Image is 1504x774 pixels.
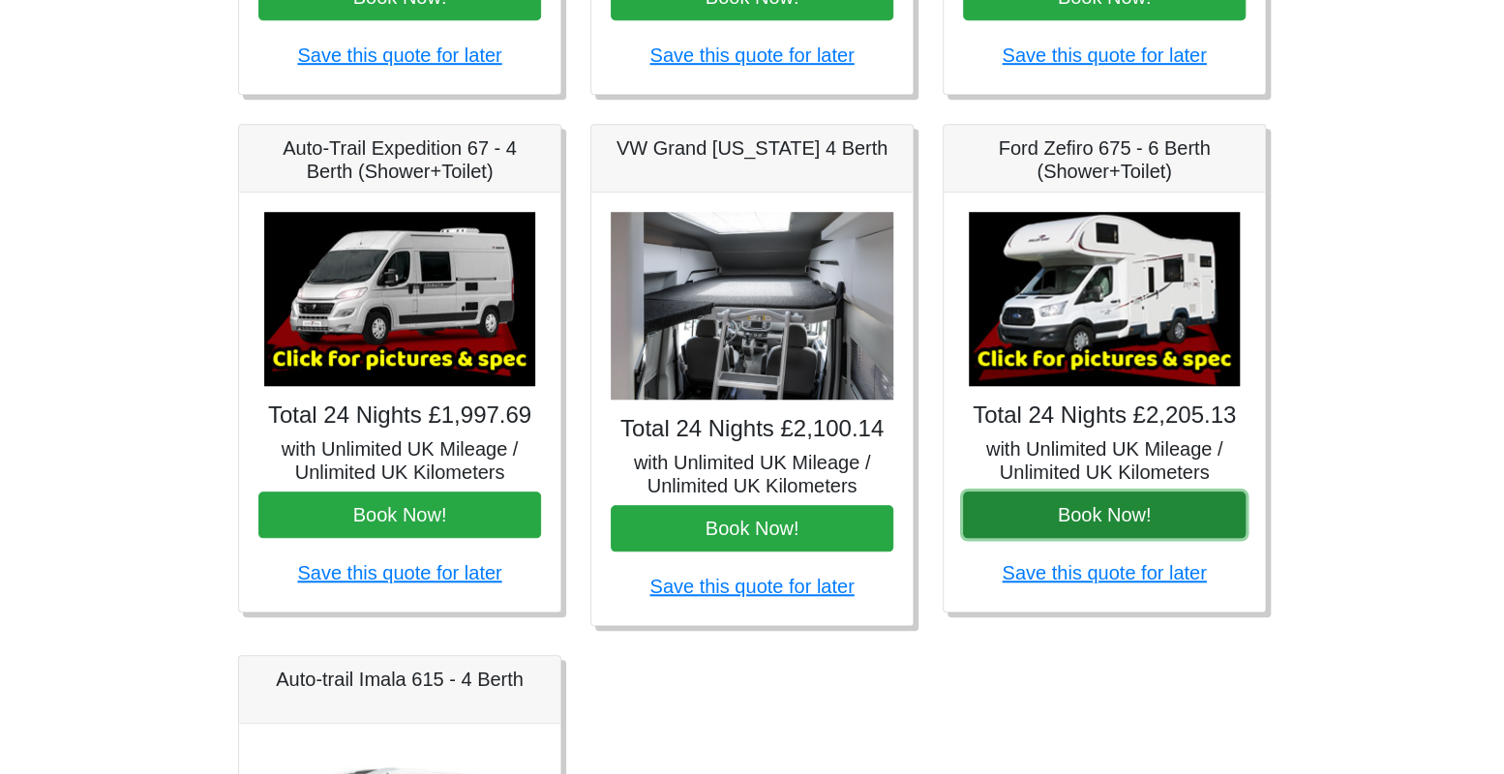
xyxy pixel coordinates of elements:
[649,45,854,66] a: Save this quote for later
[258,402,541,430] h4: Total 24 Nights £1,997.69
[649,576,854,597] a: Save this quote for later
[258,437,541,484] h5: with Unlimited UK Mileage / Unlimited UK Kilometers
[963,437,1246,484] h5: with Unlimited UK Mileage / Unlimited UK Kilometers
[611,136,893,160] h5: VW Grand [US_STATE] 4 Berth
[297,45,501,66] a: Save this quote for later
[258,136,541,183] h5: Auto-Trail Expedition 67 - 4 Berth (Shower+Toilet)
[963,491,1246,538] button: Book Now!
[297,562,501,583] a: Save this quote for later
[611,505,893,551] button: Book Now!
[258,491,541,538] button: Book Now!
[611,212,893,401] img: VW Grand California 4 Berth
[1002,562,1206,583] a: Save this quote for later
[258,668,541,691] h5: Auto-trail Imala 615 - 4 Berth
[963,136,1246,183] h5: Ford Zefiro 675 - 6 Berth (Shower+Toilet)
[611,451,893,497] h5: with Unlimited UK Mileage / Unlimited UK Kilometers
[1002,45,1206,66] a: Save this quote for later
[963,402,1246,430] h4: Total 24 Nights £2,205.13
[969,212,1240,386] img: Ford Zefiro 675 - 6 Berth (Shower+Toilet)
[264,212,535,386] img: Auto-Trail Expedition 67 - 4 Berth (Shower+Toilet)
[611,415,893,443] h4: Total 24 Nights £2,100.14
